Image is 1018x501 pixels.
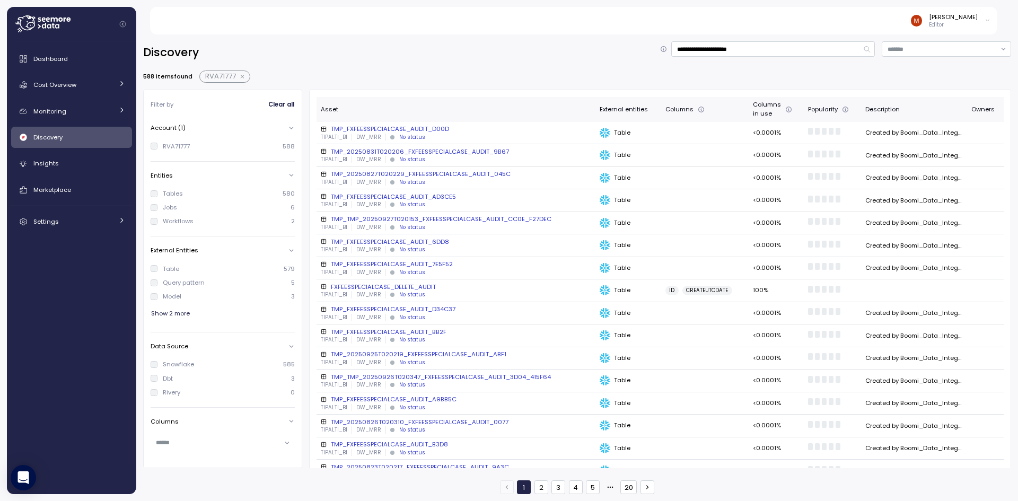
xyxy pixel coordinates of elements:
[321,170,591,186] a: TMP_20250827T020229_FXFEESSPECIALCASE_AUDIT_045CTIPALTI_BIDW_MRRNo status
[748,370,803,392] td: <0.0001%
[321,418,591,426] div: TMP_20250826T020310_FXFEESSPECIALCASE_AUDIT_0077
[600,150,657,161] div: Table
[321,305,591,313] div: TMP_FXFEESSPECIALCASE_AUDIT_D34C37
[163,374,173,383] div: Dbt
[356,359,381,366] p: DW_MRR
[665,286,679,295] a: ID
[163,388,180,397] div: Rivery
[163,278,205,287] div: Query pattern
[399,246,425,253] div: No status
[321,463,591,471] div: TMP_20250823T020217_FXFEESSPECIALCASE_AUDIT_9A3C
[143,72,192,81] p: 588 items found
[399,426,425,434] div: No status
[356,156,381,163] p: DW_MRR
[356,134,381,141] p: DW_MRR
[865,241,963,250] div: Created by Boomi_Data_Integration in [DATE]T02:03:26.837778
[205,71,236,82] span: RVA71777
[321,440,591,449] div: TMP_FXFEESSPECIALCASE_AUDIT_B3D8
[399,291,425,298] div: No status
[11,101,132,122] a: Monitoring
[321,260,591,268] div: TMP_FXFEESSPECIALCASE_AUDIT_7E5F52
[551,480,565,494] button: 3
[163,360,194,368] div: Snowflake
[163,189,183,198] div: Tables
[11,48,132,69] a: Dashboard
[321,350,591,366] a: TMP_20250925T020219_FXFEESSPECIALCASE_AUDIT_ABF1TIPALTI_BIDW_MRRNo status
[321,224,347,231] p: TIPALTI_BI
[321,238,591,253] a: TMP_FXFEESSPECIALCASE_AUDIT_6DD8TIPALTI_BIDW_MRRNo status
[865,173,963,182] div: Created by Boomi_Data_Integration in [DATE]T02:02:29.243575
[399,404,425,411] div: No status
[748,392,803,415] td: <0.0001%
[600,420,657,431] div: Table
[748,257,803,280] td: <0.0001%
[151,171,173,180] p: Entities
[151,342,188,350] p: Data Source
[600,308,657,319] div: Table
[11,465,36,490] div: Open Intercom Messenger
[321,291,347,298] p: TIPALTI_BI
[865,354,963,362] div: Created by Boomi_Data_Integration in [DATE]T02:02:19.649581
[291,203,295,212] p: 6
[321,147,591,163] a: TMP_20250831T020206_FXFEESSPECIALCASE_AUDIT_9B67TIPALTI_BIDW_MRRNo status
[321,238,591,246] div: TMP_FXFEESSPECIALCASE_AUDIT_6DD8
[399,224,425,231] div: No status
[151,100,173,109] p: Filter by
[748,122,803,145] td: <0.0001%
[600,195,657,206] div: Table
[971,105,999,115] div: Owners
[291,374,295,383] p: 3
[600,398,657,409] div: Table
[321,426,347,434] p: TIPALTI_BI
[865,467,963,475] div: Created by Boomi_Data_Integration in [DATE]T02:02:17.863928
[151,306,190,321] button: Show 2 more
[321,201,347,208] p: TIPALTI_BI
[33,107,66,116] span: Monitoring
[321,156,347,163] p: TIPALTI_BI
[268,98,294,112] span: Clear all
[321,170,591,178] div: TMP_20250827T020229_FXFEESSPECIALCASE_AUDIT_045C
[748,144,803,167] td: <0.0001%
[33,133,63,142] span: Discovery
[748,212,803,235] td: <0.0001%
[33,159,59,168] span: Insights
[356,269,381,276] p: DW_MRR
[356,336,381,344] p: DW_MRR
[865,444,963,452] div: Created by Boomi_Data_Integration in [DATE]T02:03:30.331160
[163,292,181,301] div: Model
[116,20,129,28] button: Collapse navigation
[291,292,295,301] p: 3
[600,465,657,476] div: Table
[665,105,744,115] div: Columns
[600,105,657,115] div: External entities
[33,186,71,194] span: Marketplace
[356,224,381,231] p: DW_MRR
[321,336,347,344] p: TIPALTI_BI
[33,217,59,226] span: Settings
[517,480,531,494] button: 1
[929,21,978,29] p: Editor
[399,156,425,163] div: No status
[321,404,347,411] p: TIPALTI_BI
[569,480,583,494] button: 4
[321,418,591,434] a: TMP_20250826T020310_FXFEESSPECIALCASE_AUDIT_0077TIPALTI_BIDW_MRRNo status
[321,328,591,336] div: TMP_FXFEESSPECIALCASE_AUDIT_BB2F
[151,124,186,132] p: Account (1)
[11,153,132,174] a: Insights
[399,179,425,186] div: No status
[399,381,425,389] div: No status
[669,286,674,295] span: ID
[865,196,963,205] div: Created by Boomi_Data_Integration in [DATE]T02:02:00.141113
[600,240,657,251] div: Table
[321,314,347,321] p: TIPALTI_BI
[748,324,803,347] td: <0.0001%
[11,74,132,95] a: Cost Overview
[321,395,591,403] div: TMP_FXFEESSPECIALCASE_AUDIT_A9BB5C
[399,134,425,141] div: No status
[929,13,978,21] div: [PERSON_NAME]
[865,331,963,340] div: Created by Boomi_Data_Integration in [DATE]T02:02:30.245011
[321,373,591,381] div: TMP_TMP_20250926T020347_FXFEESSPECIALCASE_AUDIT_3D04_415F64
[600,285,657,296] div: Table
[321,440,591,456] a: TMP_FXFEESSPECIALCASE_AUDIT_B3D8TIPALTI_BIDW_MRRNo status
